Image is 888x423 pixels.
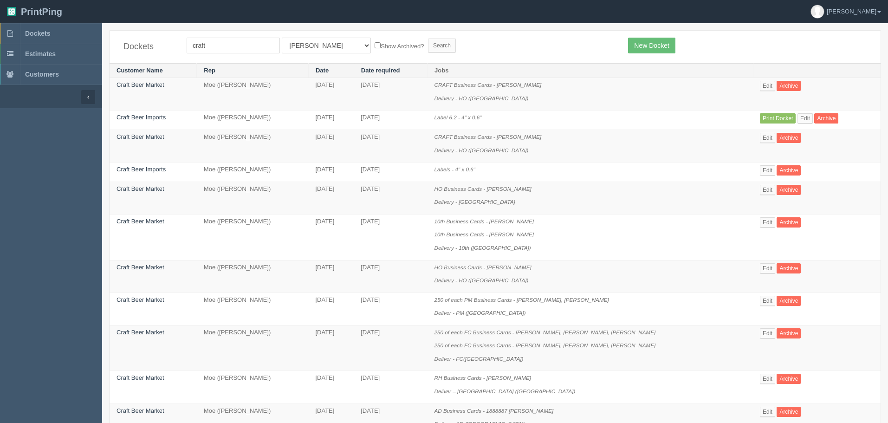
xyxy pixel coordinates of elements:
[760,185,775,195] a: Edit
[760,296,775,306] a: Edit
[375,42,381,48] input: Show Archived?
[777,407,801,417] a: Archive
[308,111,354,130] td: [DATE]
[117,67,163,74] a: Customer Name
[760,133,775,143] a: Edit
[434,114,482,120] i: Label 6.2 - 4" x 0.6"
[308,78,354,111] td: [DATE]
[354,371,427,403] td: [DATE]
[428,39,456,52] input: Search
[308,182,354,214] td: [DATE]
[25,30,50,37] span: Dockets
[434,166,475,172] i: Labels - 4" x 0.6"
[760,113,796,124] a: Print Docket
[434,342,656,348] i: 250 of each FC Business Cards - [PERSON_NAME], [PERSON_NAME], [PERSON_NAME]
[434,277,529,283] i: Delivery - HO ([GEOGRAPHIC_DATA])
[354,260,427,293] td: [DATE]
[760,328,775,338] a: Edit
[354,293,427,325] td: [DATE]
[204,67,215,74] a: Rep
[434,375,531,381] i: RH Business Cards - [PERSON_NAME]
[197,163,309,182] td: Moe ([PERSON_NAME])
[117,133,164,140] a: Craft Beer Market
[434,264,532,270] i: HO Business Cards - [PERSON_NAME]
[197,78,309,111] td: Moe ([PERSON_NAME])
[117,81,164,88] a: Craft Beer Market
[117,374,164,381] a: Craft Beer Market
[760,407,775,417] a: Edit
[117,166,166,173] a: Craft Beer Imports
[354,130,427,163] td: [DATE]
[777,328,801,338] a: Archive
[308,371,354,403] td: [DATE]
[354,78,427,111] td: [DATE]
[197,111,309,130] td: Moe ([PERSON_NAME])
[777,374,801,384] a: Archive
[7,7,16,16] img: logo-3e63b451c926e2ac314895c53de4908e5d424f24456219fb08d385ab2e579770.png
[428,63,753,78] th: Jobs
[434,147,529,153] i: Delivery - HO ([GEOGRAPHIC_DATA])
[354,325,427,371] td: [DATE]
[117,185,164,192] a: Craft Beer Market
[117,296,164,303] a: Craft Beer Market
[814,113,838,124] a: Archive
[361,67,400,74] a: Date required
[777,296,801,306] a: Archive
[117,218,164,225] a: Craft Beer Market
[197,325,309,371] td: Moe ([PERSON_NAME])
[777,263,801,273] a: Archive
[760,374,775,384] a: Edit
[308,130,354,163] td: [DATE]
[308,214,354,260] td: [DATE]
[316,67,329,74] a: Date
[308,163,354,182] td: [DATE]
[197,260,309,293] td: Moe ([PERSON_NAME])
[628,38,675,53] a: New Docket
[434,134,542,140] i: CRAFT Business Cards - [PERSON_NAME]
[777,217,801,228] a: Archive
[25,71,59,78] span: Customers
[434,297,609,303] i: 250 of each PM Business Cards - [PERSON_NAME], [PERSON_NAME]
[760,81,775,91] a: Edit
[354,163,427,182] td: [DATE]
[434,82,542,88] i: CRAFT Business Cards - [PERSON_NAME]
[434,245,531,251] i: Delivery - 10th ([GEOGRAPHIC_DATA])
[117,407,164,414] a: Craft Beer Market
[187,38,280,53] input: Customer Name
[197,182,309,214] td: Moe ([PERSON_NAME])
[375,40,424,51] label: Show Archived?
[354,214,427,260] td: [DATE]
[777,165,801,176] a: Archive
[434,231,534,237] i: 10th Business Cards - [PERSON_NAME]
[308,260,354,293] td: [DATE]
[811,5,824,18] img: avatar_default-7531ab5dedf162e01f1e0bb0964e6a185e93c5c22dfe317fb01d7f8cd2b1632c.jpg
[760,263,775,273] a: Edit
[354,182,427,214] td: [DATE]
[760,165,775,176] a: Edit
[434,310,526,316] i: Deliver - PM ([GEOGRAPHIC_DATA])
[777,81,801,91] a: Archive
[117,329,164,336] a: Craft Beer Market
[434,186,532,192] i: HO Business Cards - [PERSON_NAME]
[434,329,656,335] i: 250 of each FC Business Cards - [PERSON_NAME], [PERSON_NAME], [PERSON_NAME]
[434,95,529,101] i: Delivery - HO ([GEOGRAPHIC_DATA])
[197,293,309,325] td: Moe ([PERSON_NAME])
[25,50,56,58] span: Estimates
[760,217,775,228] a: Edit
[434,408,554,414] i: AD Business Cards - 1888887 [PERSON_NAME]
[123,42,173,52] h4: Dockets
[354,111,427,130] td: [DATE]
[197,214,309,260] td: Moe ([PERSON_NAME])
[434,388,576,394] i: Deliver – [GEOGRAPHIC_DATA] ([GEOGRAPHIC_DATA])
[117,114,166,121] a: Craft Beer Imports
[777,185,801,195] a: Archive
[797,113,813,124] a: Edit
[197,130,309,163] td: Moe ([PERSON_NAME])
[308,325,354,371] td: [DATE]
[308,293,354,325] td: [DATE]
[777,133,801,143] a: Archive
[197,371,309,403] td: Moe ([PERSON_NAME])
[434,218,534,224] i: 10th Business Cards - [PERSON_NAME]
[117,264,164,271] a: Craft Beer Market
[434,199,515,205] i: Delivery - [GEOGRAPHIC_DATA]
